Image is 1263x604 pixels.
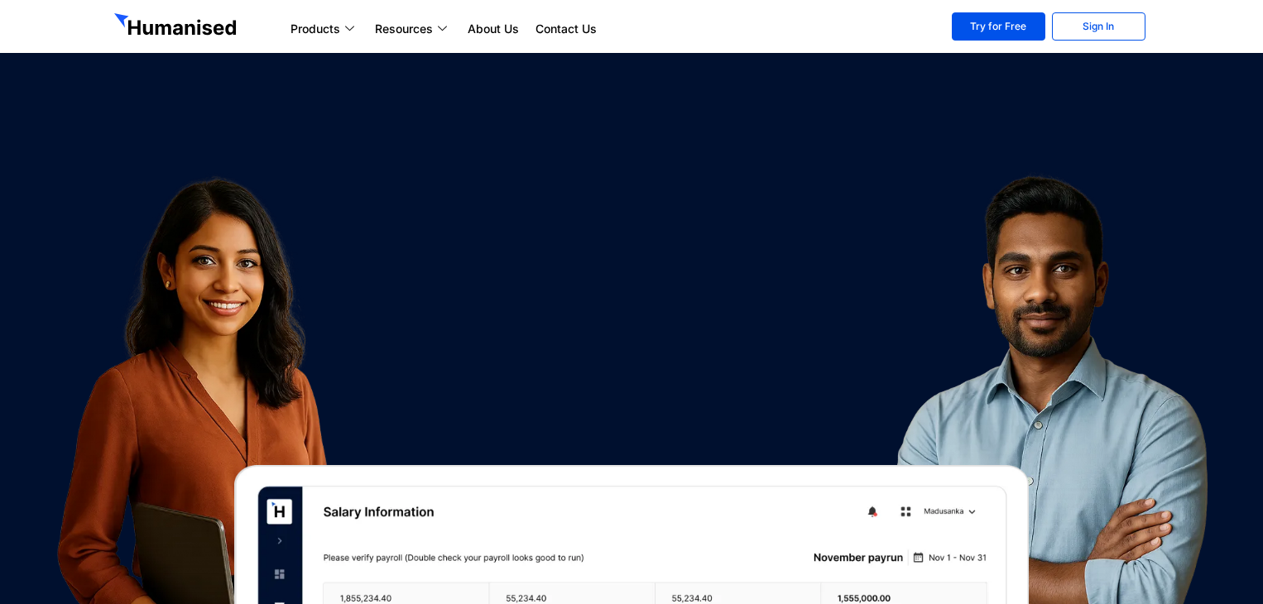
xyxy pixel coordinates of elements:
[459,19,527,39] a: About Us
[367,19,459,39] a: Resources
[282,19,367,39] a: Products
[1052,12,1145,41] a: Sign In
[952,12,1045,41] a: Try for Free
[114,13,240,40] img: GetHumanised Logo
[527,19,605,39] a: Contact Us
